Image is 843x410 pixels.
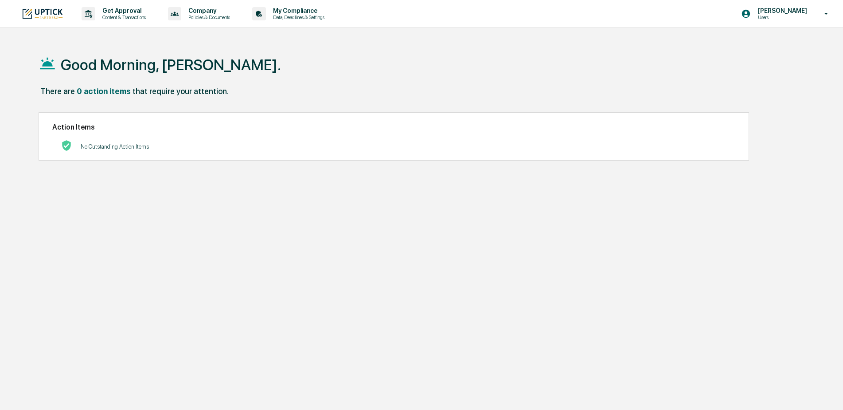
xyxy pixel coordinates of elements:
[21,8,64,20] img: logo
[61,56,281,74] h1: Good Morning, [PERSON_NAME].
[81,143,149,150] p: No Outstanding Action Items
[266,7,329,14] p: My Compliance
[40,87,75,96] div: There are
[181,14,234,20] p: Policies & Documents
[133,87,229,96] div: that require your attention.
[266,14,329,20] p: Data, Deadlines & Settings
[751,14,812,20] p: Users
[77,87,131,96] div: 0 action items
[751,7,812,14] p: [PERSON_NAME]
[95,14,150,20] p: Content & Transactions
[61,140,72,151] img: No Actions logo
[95,7,150,14] p: Get Approval
[181,7,234,14] p: Company
[52,123,735,131] h2: Action Items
